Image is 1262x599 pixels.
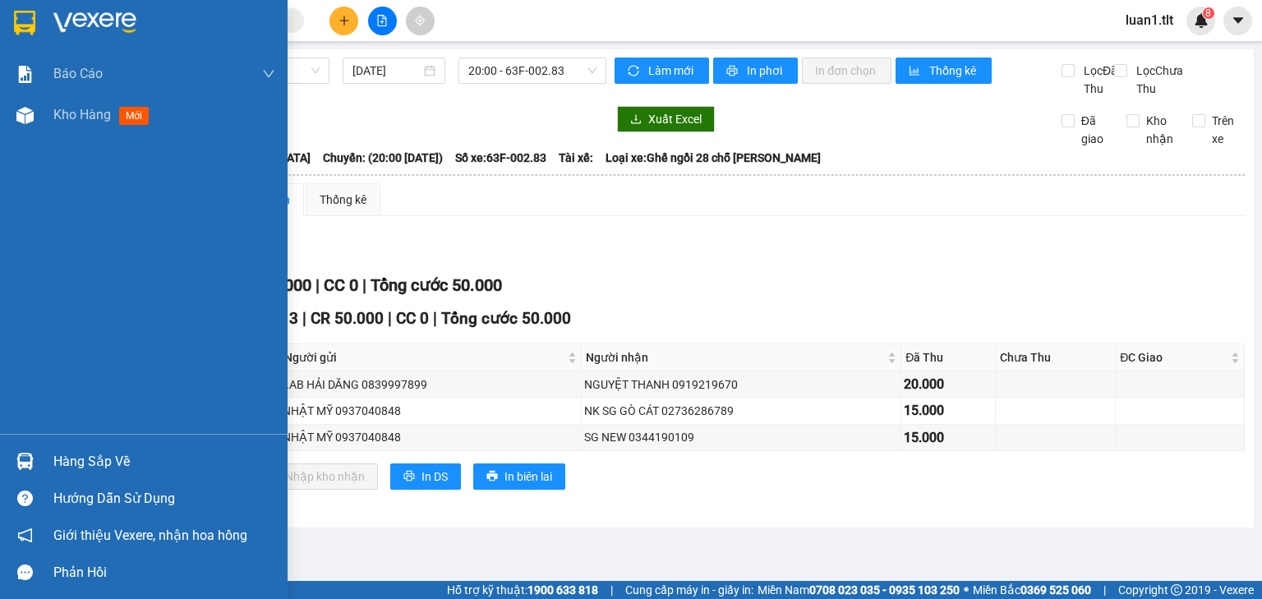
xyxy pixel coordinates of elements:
sup: 8 [1203,7,1214,19]
span: | [362,275,366,295]
div: NHẬT MỸ 0937040848 [283,402,579,420]
span: printer [403,470,415,483]
span: bar-chart [909,65,923,78]
button: printerIn biên lai [473,463,565,490]
img: icon-new-feature [1194,13,1209,28]
span: In DS [421,468,448,486]
span: In biên lai [504,468,552,486]
img: logo-vxr [14,11,35,35]
span: | [610,581,613,599]
span: 8 [1205,7,1211,19]
span: SL 3 [267,309,298,328]
span: Người nhận [586,348,884,366]
span: Đã giao [1075,112,1115,148]
span: Loại xe: Ghế ngồi 28 chỗ [PERSON_NAME] [606,149,821,167]
span: message [17,564,33,580]
span: CR 50.000 [311,309,384,328]
span: caret-down [1231,13,1246,28]
span: Xuất Excel [648,110,702,128]
div: NHẬT MỸ 0937040848 [283,428,579,446]
button: In đơn chọn [802,58,891,84]
span: file-add [376,15,388,26]
div: 20.000 [904,374,993,394]
span: Tổng cước 50.000 [441,309,571,328]
span: Lọc Đã Thu [1077,62,1120,98]
span: Số xe: 63F-002.83 [455,149,546,167]
button: caret-down [1223,7,1252,35]
span: | [388,309,392,328]
strong: 0369 525 060 [1020,583,1091,597]
span: Giới thiệu Vexere, nhận hoa hồng [53,525,247,546]
span: Miền Bắc [973,581,1091,599]
span: Làm mới [648,62,696,80]
span: Thống kê [929,62,979,80]
span: sync [628,65,642,78]
span: luan1.tlt [1112,10,1186,30]
span: Kho hàng [53,107,111,122]
th: Đã Thu [901,344,996,371]
div: Phản hồi [53,560,275,585]
span: aim [414,15,426,26]
th: Chưa Thu [996,344,1116,371]
div: Hướng dẫn sử dụng [53,486,275,511]
img: warehouse-icon [16,107,34,124]
span: plus [339,15,350,26]
div: 15.000 [904,427,993,448]
span: Báo cáo [53,63,103,84]
span: down [262,67,275,81]
button: aim [406,7,435,35]
span: ĐC Giao [1120,348,1227,366]
span: download [630,113,642,127]
strong: 0708 023 035 - 0935 103 250 [809,583,960,597]
span: Miền Nam [758,581,960,599]
span: | [315,275,320,295]
button: bar-chartThống kê [896,58,992,84]
span: question-circle [17,491,33,506]
button: printerIn phơi [713,58,798,84]
span: CC 0 [396,309,429,328]
span: CC 0 [324,275,358,295]
strong: 1900 633 818 [527,583,598,597]
span: Hỗ trợ kỹ thuật: [447,581,598,599]
span: | [302,309,306,328]
div: Thống kê [320,191,366,209]
span: copyright [1171,584,1182,596]
span: | [1103,581,1106,599]
span: Lọc Chưa Thu [1130,62,1193,98]
span: printer [726,65,740,78]
span: ⚪️ [964,587,969,593]
button: downloadNhập kho nhận [254,463,378,490]
span: | [433,309,437,328]
div: Hàng sắp về [53,449,275,474]
div: NGUYỆT THANH 0919219670 [584,376,898,394]
span: Người gửi [284,348,565,366]
div: NK SG GÒ CÁT 02736286789 [584,402,898,420]
button: syncLàm mới [615,58,709,84]
div: SG NEW 0344190109 [584,428,898,446]
span: notification [17,528,33,543]
button: plus [329,7,358,35]
span: Trên xe [1205,112,1246,148]
span: Tổng cước 50.000 [371,275,502,295]
span: Tài xế: [559,149,593,167]
span: Chuyến: (20:00 [DATE]) [323,149,443,167]
button: file-add [368,7,397,35]
div: LAB HẢI DĂNG 0839997899 [283,376,579,394]
span: Cung cấp máy in - giấy in: [625,581,753,599]
img: warehouse-icon [16,453,34,470]
button: downloadXuất Excel [617,106,715,132]
img: solution-icon [16,66,34,83]
span: mới [119,107,149,125]
span: In phơi [747,62,785,80]
span: Kho nhận [1140,112,1180,148]
div: 15.000 [904,400,993,421]
input: 12/08/2025 [352,62,420,80]
span: printer [486,470,498,483]
span: 20:00 - 63F-002.83 [468,58,597,83]
button: printerIn DS [390,463,461,490]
